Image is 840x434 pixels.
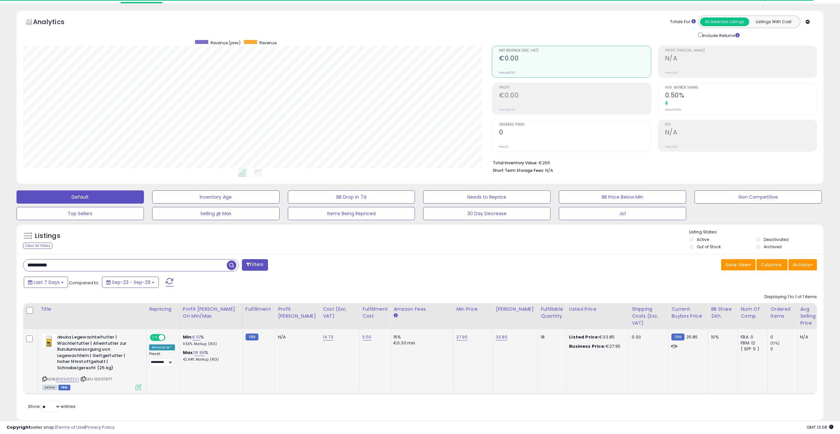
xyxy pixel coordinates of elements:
small: Prev: N/A [665,71,678,75]
th: The percentage added to the cost of goods (COGS) that forms the calculator for Min & Max prices. [180,303,243,329]
button: Default [17,190,144,204]
button: Filters [242,259,268,271]
div: 0 [770,334,797,340]
img: 41RhjkYTgSL._SL40_.jpg [42,334,55,347]
div: seller snap | | [7,424,115,431]
label: Deactivated [764,237,789,242]
div: Totals For [670,19,696,25]
div: Displaying 1 to 1 of 1 items [764,294,817,300]
span: Ordered Items [499,123,651,127]
div: Min Price [456,306,490,313]
div: Profit [PERSON_NAME] [278,306,317,320]
a: Terms of Use [56,424,84,430]
div: Cost (Exc. VAT) [323,306,357,320]
span: Columns [761,261,782,268]
span: Net Revenue (Exc. VAT) [499,49,651,53]
label: Out of Stock [697,244,721,250]
div: Amazon AI * [149,344,175,350]
button: 30 Day Decrease [423,207,551,220]
small: Prev: 0 [499,145,508,149]
h5: Listings [35,231,60,241]
small: (0%) [770,340,780,346]
a: 5.50 [362,334,372,340]
div: Current Buybox Price [671,306,705,320]
div: €0.30 min [393,340,448,346]
div: Num of Comp. [741,306,765,320]
div: Fulfillable Quantity [541,306,563,320]
span: Revenue [259,40,277,46]
button: Needs to Reprice [423,190,551,204]
span: Sep-23 - Sep-29 [112,279,151,286]
div: Ordered Items [770,306,794,320]
small: Prev: €0.00 [499,108,515,112]
div: FBM: 12 [741,340,762,346]
div: BB Share 24h. [711,306,735,320]
div: Shipping Costs (Exc. VAT) [632,306,666,327]
b: Min: [183,334,193,340]
span: Profit [PERSON_NAME] [665,49,817,53]
div: Fulfillment Cost [362,306,388,320]
button: Top Sellers [17,207,144,220]
div: ASIN: [42,334,141,389]
small: FBM [246,334,258,340]
div: Listed Price [569,306,626,313]
small: Amazon Fees. [393,313,397,319]
a: 19.99 [194,349,205,356]
div: N/A [800,334,822,340]
div: Amazon Fees [393,306,451,313]
span: 25.85 [686,334,698,340]
div: Clear All Filters [23,243,52,249]
span: FBM [58,385,70,390]
button: Last 7 Days [24,277,68,288]
button: Selling @ Max [152,207,280,220]
b: Short Term Storage Fees: [493,168,544,173]
label: Active [697,237,709,242]
div: 0.00 [632,334,663,340]
a: Privacy Policy [85,424,115,430]
div: % [183,334,238,346]
div: Fulfillment [246,306,272,313]
span: Show: entries [28,403,76,410]
div: ( SFP: 5 ) [741,346,762,352]
a: 33.85 [496,334,508,340]
li: €265 [493,158,812,166]
div: N/A [278,334,315,340]
a: 6.51 [192,334,200,340]
div: €33.85 [569,334,624,340]
div: €27.95 [569,343,624,349]
strong: Copyright [7,424,31,430]
span: N/A [545,167,553,174]
div: Preset: [149,352,175,367]
div: Avg Selling Price [800,306,824,327]
label: Archived [764,244,782,250]
div: Profit [PERSON_NAME] on Min/Max [183,306,240,320]
span: | SKU: 10007077 [80,376,113,382]
div: Repricing [149,306,177,313]
span: ROI [665,123,817,127]
button: Items Being Repriced [288,207,415,220]
a: 14.73 [323,334,333,340]
div: 18 [541,334,561,340]
button: BB Drop in 7d [288,190,415,204]
button: All Selected Listings [700,18,749,26]
div: Include Returns [693,31,748,39]
h2: €0.00 [499,92,651,100]
span: Compared to: [69,280,99,286]
h2: N/A [665,55,817,63]
button: Listings With Cost [749,18,798,26]
p: 42.94% Markup (ROI) [183,357,238,362]
button: Sep-23 - Sep-29 [102,277,159,288]
b: deuka Legewachtelfutter | Wachtelfutter | Alleinfutter zur Rundumversorgung von Legewachteln | Ge... [57,334,137,373]
div: 15% [393,334,448,340]
button: Inventory Age [152,190,280,204]
button: Non Competitive [694,190,822,204]
span: Avg. Buybox Share [665,86,817,90]
small: Prev: N/A [665,145,678,149]
span: Profit [499,86,651,90]
button: BB Price Below Min [559,190,686,204]
div: [PERSON_NAME] [496,306,535,313]
div: Title [41,306,144,313]
p: Listing States: [689,229,823,235]
h2: 0 [499,129,651,138]
span: Revenue (prev) [211,40,241,46]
